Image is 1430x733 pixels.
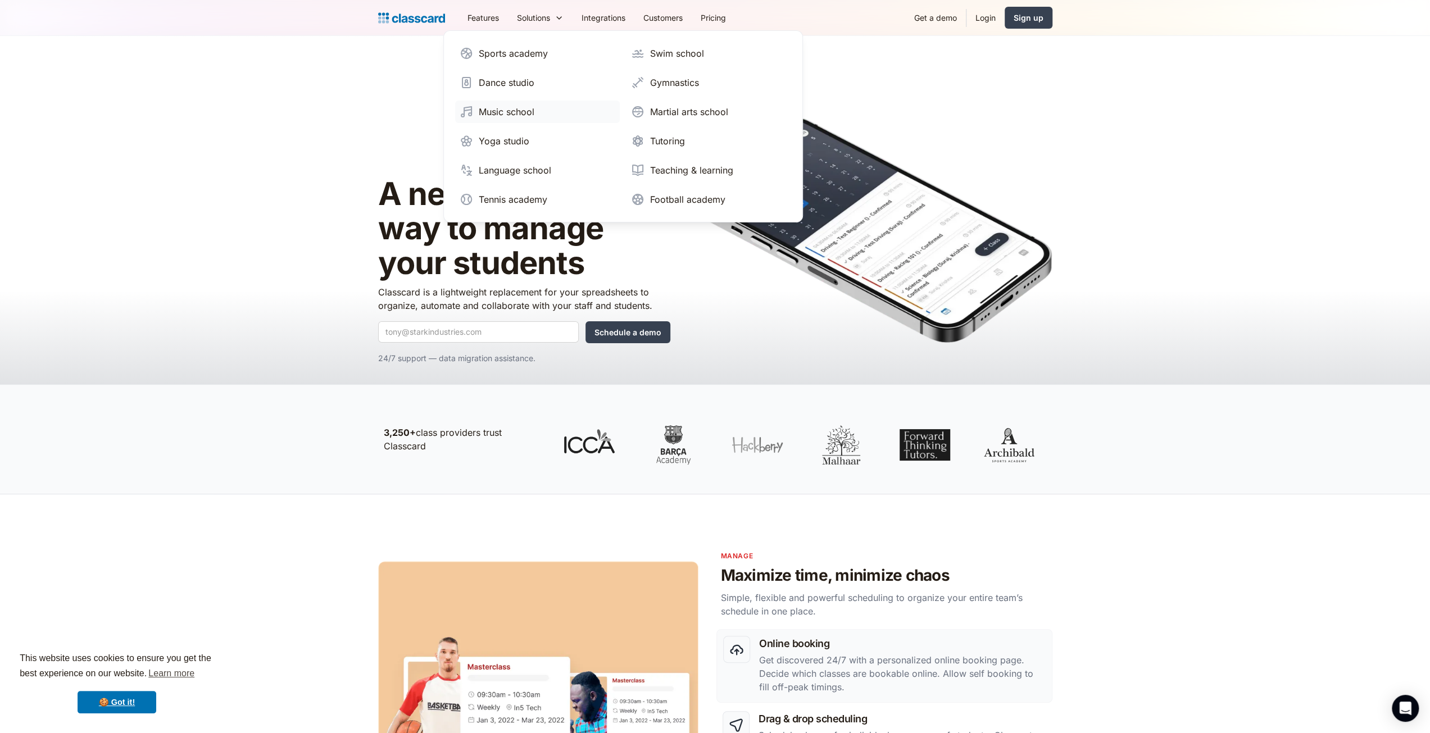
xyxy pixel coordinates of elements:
p: 24/7 support — data migration assistance. [378,352,670,365]
p: Manage [721,550,1052,561]
h3: Drag & drop scheduling [759,711,1046,726]
p: Classcard is a lightweight replacement for your spreadsheets to organize, automate and collaborat... [378,285,670,312]
div: Teaching & learning [650,163,733,177]
div: Tutoring [650,134,685,148]
h1: A new, intelligent way to manage your students [378,177,670,281]
a: Customers [634,5,692,30]
div: Football academy [650,193,725,206]
p: class providers trust Classcard [384,426,541,453]
div: Solutions [517,12,550,24]
a: learn more about cookies [147,665,196,682]
h2: Maximize time, minimize chaos [721,566,1052,585]
div: Swim school [650,47,704,60]
form: Quick Demo Form [378,321,670,343]
input: Schedule a demo [585,321,670,343]
a: Martial arts school [627,101,791,123]
div: Gymnastics [650,76,699,89]
strong: 3,250+ [384,427,416,438]
a: Tennis academy [455,188,620,211]
a: Sports academy [455,42,620,65]
div: Sign up [1014,12,1043,24]
div: Language school [479,163,551,177]
input: tony@starkindustries.com [378,321,579,343]
p: Get discovered 24/7 with a personalized online booking page. Decide which classes are bookable on... [759,653,1045,694]
a: Tutoring [627,130,791,152]
div: Sports academy [479,47,548,60]
div: Solutions [508,5,573,30]
div: Dance studio [479,76,534,89]
span: This website uses cookies to ensure you get the best experience on our website. [20,652,214,682]
div: Tennis academy [479,193,547,206]
a: Football academy [627,188,791,211]
a: Integrations [573,5,634,30]
a: Language school [455,159,620,181]
div: Music school [479,105,534,119]
div: Yoga studio [479,134,529,148]
a: Teaching & learning [627,159,791,181]
a: Get a demo [905,5,966,30]
div: Martial arts school [650,105,728,119]
a: dismiss cookie message [78,691,156,713]
a: Dance studio [455,71,620,94]
a: Yoga studio [455,130,620,152]
a: Sign up [1005,7,1052,29]
a: Swim school [627,42,791,65]
a: Pricing [692,5,735,30]
div: Open Intercom Messenger [1392,695,1419,722]
div: cookieconsent [9,641,225,724]
a: Music school [455,101,620,123]
a: Login [966,5,1005,30]
a: Gymnastics [627,71,791,94]
nav: Solutions [443,30,803,222]
h3: Online booking [759,636,1045,651]
a: Logo [378,10,445,26]
a: Features [458,5,508,30]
